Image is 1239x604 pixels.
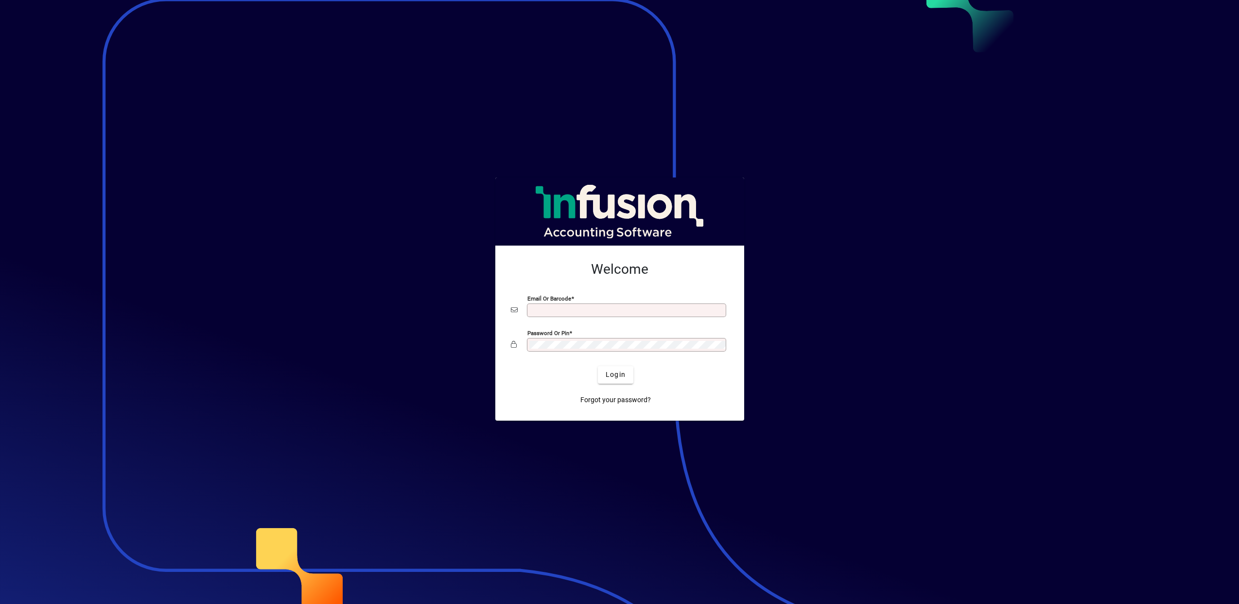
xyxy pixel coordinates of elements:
mat-label: Password or Pin [527,329,569,336]
span: Login [606,370,626,380]
a: Forgot your password? [576,391,655,409]
span: Forgot your password? [580,395,651,405]
h2: Welcome [511,261,729,278]
mat-label: Email or Barcode [527,295,571,302]
button: Login [598,366,633,384]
